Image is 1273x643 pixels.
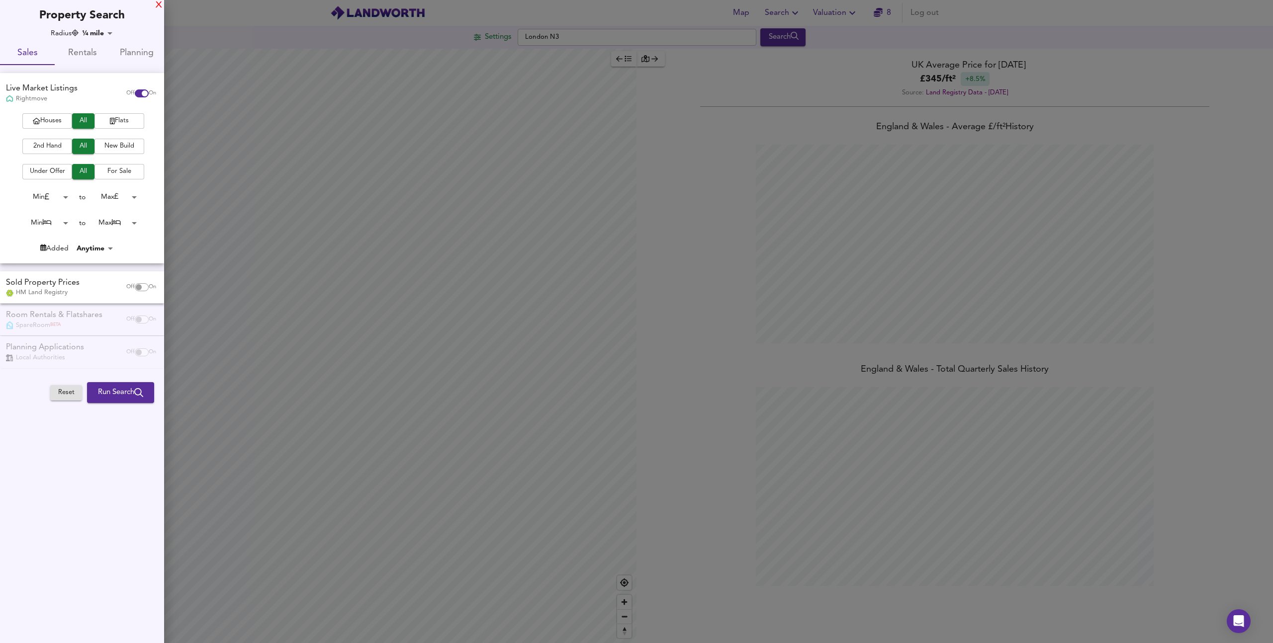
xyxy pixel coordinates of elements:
button: All [72,164,94,179]
button: Reset [50,385,82,401]
img: Rightmove [6,95,13,103]
button: Under Offer [22,164,72,179]
span: All [77,141,90,152]
button: 2nd Hand [22,139,72,154]
div: Sold Property Prices [6,277,80,289]
span: Houses [27,115,67,127]
button: All [72,113,94,129]
div: to [79,218,86,228]
div: to [79,192,86,202]
span: Off [126,89,135,97]
button: New Build [94,139,144,154]
span: Off [126,283,135,291]
span: Sales [6,46,49,61]
button: For Sale [94,164,144,179]
span: On [149,89,156,97]
img: Land Registry [6,290,13,297]
span: Reset [55,387,77,399]
span: Rentals [61,46,103,61]
div: X [156,2,162,9]
div: Live Market Listings [6,83,78,94]
span: For Sale [99,166,139,177]
div: Added [40,243,69,253]
span: Flats [99,115,139,127]
div: HM Land Registry [6,288,80,297]
div: Rightmove [6,94,78,103]
div: Min [17,189,72,205]
div: ¼ mile [79,28,116,38]
div: Max [86,189,140,205]
div: Min [17,215,72,231]
span: Planning [115,46,158,61]
button: Run Search [87,382,154,403]
button: Flats [94,113,144,129]
div: Max [86,215,140,231]
span: All [77,166,90,177]
span: 2nd Hand [27,141,67,152]
span: New Build [99,141,139,152]
div: Radius [51,28,79,38]
span: On [149,283,156,291]
div: Open Intercom Messenger [1227,609,1251,633]
button: Houses [22,113,72,129]
span: Run Search [98,386,143,399]
span: All [77,115,90,127]
div: Anytime [74,243,116,253]
span: Under Offer [27,166,67,177]
button: All [72,139,94,154]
